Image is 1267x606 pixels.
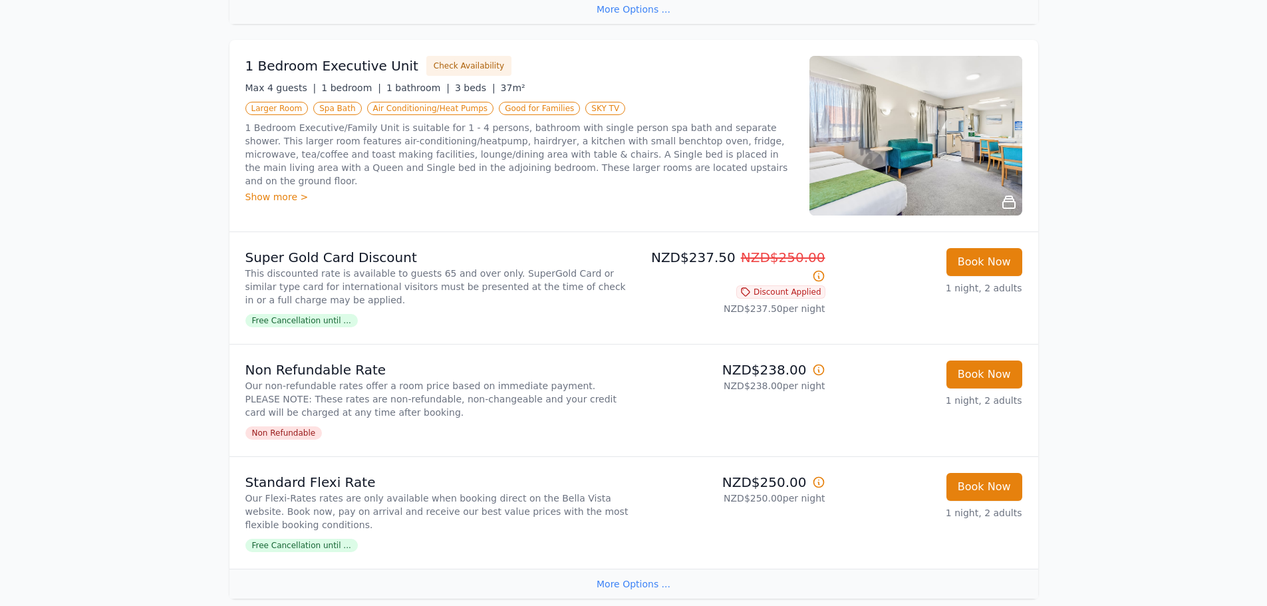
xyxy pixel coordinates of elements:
[426,56,511,76] button: Check Availability
[455,82,495,93] span: 3 beds |
[245,190,793,204] div: Show more >
[245,57,418,75] h3: 1 Bedroom Executive Unit
[946,248,1022,276] button: Book Now
[639,361,825,379] p: NZD$238.00
[245,121,793,188] p: 1 Bedroom Executive/Family Unit is suitable for 1 - 4 persons, bathroom with single person spa ba...
[501,82,525,93] span: 37m²
[245,379,629,419] p: Our non-refundable rates offer a room price based on immediate payment. PLEASE NOTE: These rates ...
[639,379,825,392] p: NZD$238.00 per night
[245,426,323,440] span: Non Refundable
[229,569,1038,599] div: More Options ...
[639,492,825,505] p: NZD$250.00 per night
[639,302,825,315] p: NZD$237.50 per night
[313,102,361,115] span: Spa Bath
[321,82,381,93] span: 1 bedroom |
[946,473,1022,501] button: Book Now
[836,394,1022,407] p: 1 night, 2 adults
[245,314,358,327] span: Free Cancellation until ...
[245,492,629,531] p: Our Flexi-Rates rates are only available when booking direct on the Bella Vista website. Book now...
[736,285,825,299] span: Discount Applied
[245,248,629,267] p: Super Gold Card Discount
[386,82,450,93] span: 1 bathroom |
[946,361,1022,388] button: Book Now
[639,473,825,492] p: NZD$250.00
[741,249,825,265] span: NZD$250.00
[836,281,1022,295] p: 1 night, 2 adults
[245,82,317,93] span: Max 4 guests |
[245,361,629,379] p: Non Refundable Rate
[499,102,580,115] span: Good for Families
[585,102,625,115] span: SKY TV
[367,102,494,115] span: Air Conditioning/Heat Pumps
[245,473,629,492] p: Standard Flexi Rate
[245,539,358,552] span: Free Cancellation until ...
[836,506,1022,520] p: 1 night, 2 adults
[639,248,825,285] p: NZD$237.50
[245,102,309,115] span: Larger Room
[245,267,629,307] p: This discounted rate is available to guests 65 and over only. SuperGold Card or similar type card...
